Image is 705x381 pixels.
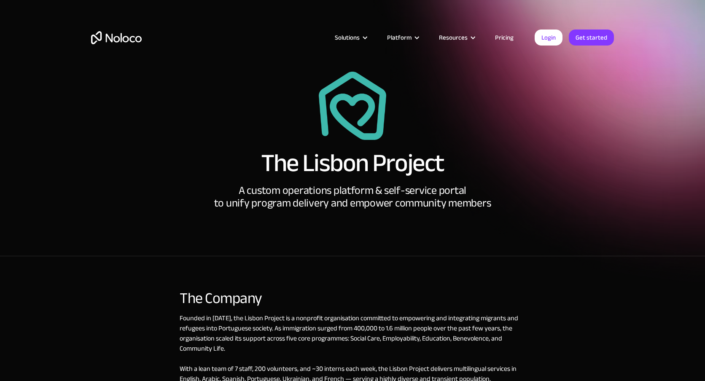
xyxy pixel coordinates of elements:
[569,30,614,46] a: Get started
[335,32,360,43] div: Solutions
[324,32,377,43] div: Solutions
[91,31,142,44] a: home
[214,184,491,209] div: A custom operations platform & self-service portal to unify program delivery and empower communit...
[439,32,468,43] div: Resources
[261,150,444,176] h1: The Lisbon Project
[428,32,484,43] div: Resources
[535,30,562,46] a: Login
[387,32,412,43] div: Platform
[180,290,525,307] div: The Company
[377,32,428,43] div: Platform
[484,32,524,43] a: Pricing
